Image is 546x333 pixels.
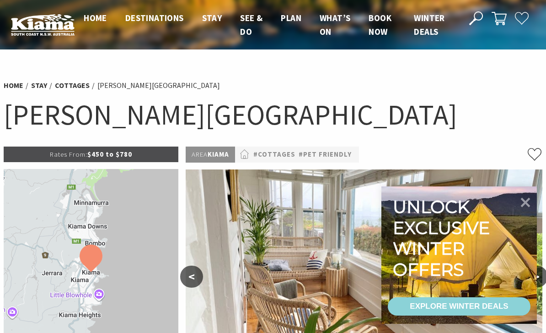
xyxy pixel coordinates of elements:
nav: Main Menu [75,11,459,39]
a: EXPLORE WINTER DEALS [388,297,530,316]
span: See & Do [240,12,262,37]
button: < [180,266,203,288]
a: Home [4,81,23,90]
div: EXPLORE WINTER DEALS [410,297,508,316]
span: Stay [202,12,222,23]
span: Area [192,150,208,158]
img: Kiama Logo [11,14,75,36]
a: Cottages [55,81,90,90]
span: Winter Deals [414,12,444,37]
span: What’s On [320,12,350,37]
li: [PERSON_NAME][GEOGRAPHIC_DATA] [97,80,220,92]
div: Unlock exclusive winter offers [393,197,494,280]
a: #Cottages [253,149,295,160]
a: #Pet Friendly [299,149,352,160]
span: Home [84,12,107,23]
span: Book now [369,12,391,37]
h1: [PERSON_NAME][GEOGRAPHIC_DATA] [4,96,542,133]
span: Plan [281,12,301,23]
span: Destinations [125,12,184,23]
a: Stay [31,81,47,90]
p: $450 to $780 [4,147,178,162]
span: Rates From: [50,150,87,158]
p: Kiama [186,147,235,163]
